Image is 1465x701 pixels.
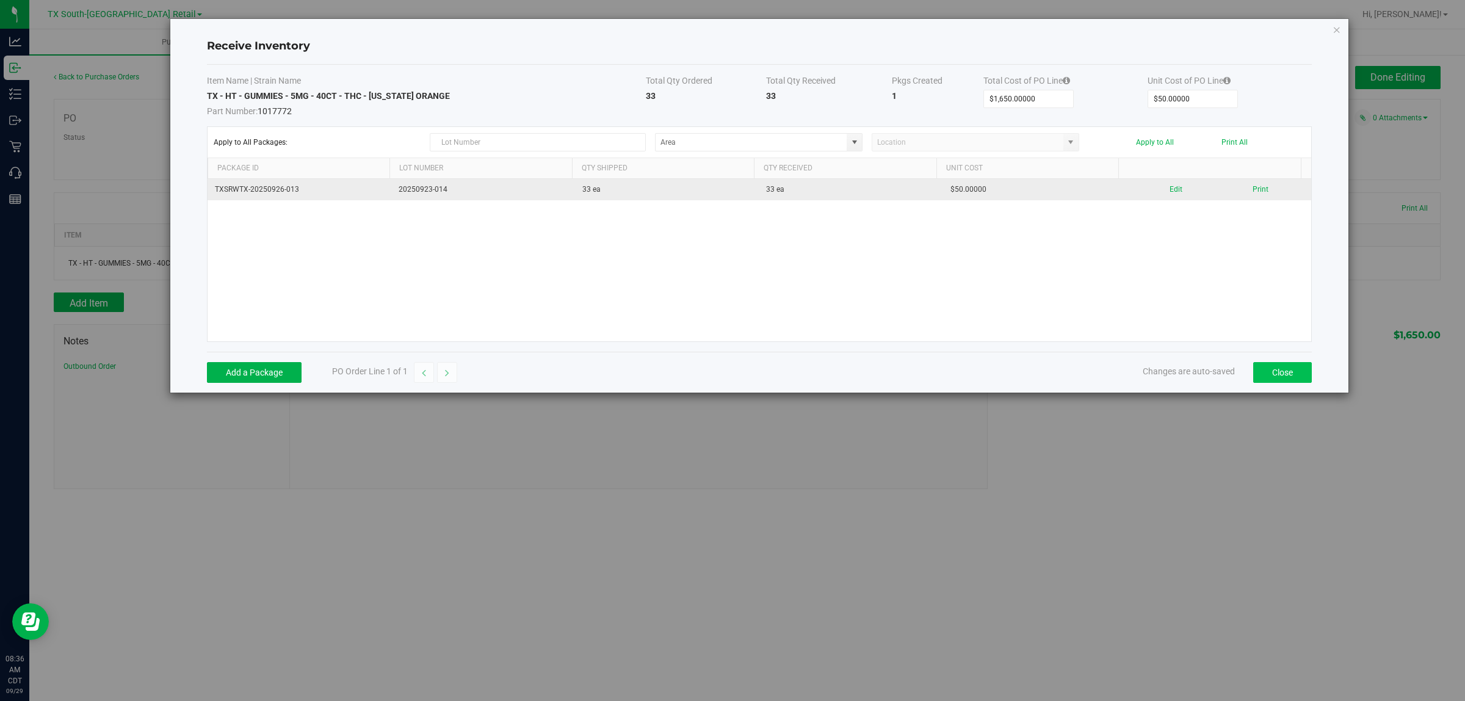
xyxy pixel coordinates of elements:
th: Unit Cost [936,158,1119,179]
th: Qty Shipped [572,158,754,179]
th: Unit Cost of PO Line [1148,74,1312,90]
strong: 33 [766,91,776,101]
td: 20250923-014 [391,179,575,200]
input: Unit Cost [1148,90,1238,107]
i: Specifying a total cost will update all package costs. [1223,76,1231,85]
th: Total Qty Ordered [646,74,766,90]
span: Changes are auto-saved [1143,366,1235,376]
button: Close modal [1333,22,1341,37]
td: 33 ea [759,179,942,200]
td: 33 ea [575,179,759,200]
td: $50.00000 [943,179,1127,200]
span: Part Number: [207,106,258,116]
th: Pkgs Created [892,74,983,90]
i: Specifying a total cost will update all package costs. [1063,76,1070,85]
input: Lot Number [430,133,646,151]
th: Lot Number [389,158,572,179]
th: Item Name | Strain Name [207,74,646,90]
button: Add a Package [207,362,302,383]
span: Apply to All Packages: [214,138,421,147]
button: Edit [1170,184,1182,195]
iframe: Resource center [12,603,49,640]
strong: 33 [646,91,656,101]
span: 1017772 [207,102,646,117]
button: Print All [1221,138,1248,147]
strong: 1 [892,91,897,101]
span: PO Order Line 1 of 1 [332,366,408,376]
h4: Receive Inventory [207,38,1312,54]
strong: TX - HT - GUMMIES - 5MG - 40CT - THC - [US_STATE] ORANGE [207,91,450,101]
th: Total Cost of PO Line [983,74,1148,90]
button: Close [1253,362,1312,383]
button: Print [1253,184,1268,195]
button: Apply to All [1136,138,1174,147]
input: Total Cost [984,90,1074,107]
input: NO DATA FOUND [656,134,847,151]
th: Package Id [208,158,390,179]
th: Total Qty Received [766,74,892,90]
th: Qty Received [754,158,936,179]
td: TXSRWTX-20250926-013 [208,179,391,200]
